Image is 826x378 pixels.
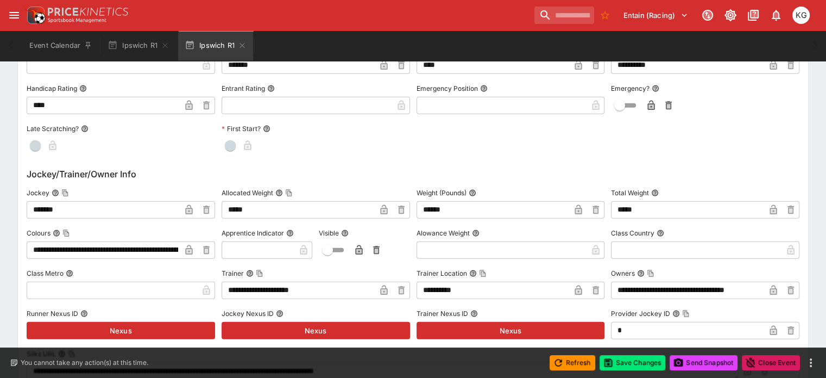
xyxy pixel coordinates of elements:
[743,5,763,25] button: Documentation
[470,310,478,318] button: Trainer Nexus ID
[550,355,595,370] button: Refresh
[178,30,253,61] button: Ipswich R1
[275,189,283,197] button: Allocated WeightCopy To Clipboard
[286,230,294,237] button: Apprentice Indicator
[417,228,470,238] p: Alowance Weight
[479,270,487,277] button: Copy To Clipboard
[80,310,88,318] button: Runner Nexus ID
[417,322,605,339] button: Nexus
[222,322,410,339] button: Nexus
[611,228,654,238] p: Class Country
[48,8,128,16] img: PriceKinetics
[682,310,690,318] button: Copy To Clipboard
[611,188,649,197] p: Total Weight
[534,7,594,24] input: search
[256,270,263,277] button: Copy To Clipboard
[24,4,46,26] img: PriceKinetics Logo
[222,124,261,133] p: First Start?
[52,189,59,197] button: JockeyCopy To Clipboard
[267,85,275,92] button: Entrant Rating
[23,30,99,61] button: Event Calendar
[53,230,60,237] button: ColoursCopy To Clipboard
[766,5,786,25] button: Notifications
[27,228,51,238] p: Colours
[319,228,339,238] p: Visible
[27,84,77,93] p: Handicap Rating
[4,5,24,25] button: open drawer
[27,168,799,181] h6: Jockey/Trainer/Owner Info
[61,189,69,197] button: Copy To Clipboard
[480,85,488,92] button: Emergency Position
[27,269,64,278] p: Class Metro
[611,269,635,278] p: Owners
[222,309,274,318] p: Jockey Nexus ID
[263,125,270,133] button: First Start?
[670,355,737,370] button: Send Snapshot
[617,7,695,24] button: Select Tenant
[81,125,89,133] button: Late Scratching?
[27,124,79,133] p: Late Scratching?
[21,358,148,368] p: You cannot take any action(s) at this time.
[611,84,650,93] p: Emergency?
[652,85,659,92] button: Emergency?
[469,189,476,197] button: Weight (Pounds)
[27,188,49,197] p: Jockey
[742,355,800,370] button: Close Event
[48,18,106,23] img: Sportsbook Management
[792,7,810,24] div: Kevin Gutschlag
[341,230,349,237] button: Visible
[27,322,215,339] button: Nexus
[222,188,273,197] p: Allocated Weight
[672,310,680,318] button: Provider Jockey IDCopy To Clipboard
[276,310,283,318] button: Jockey Nexus ID
[246,270,254,277] button: TrainerCopy To Clipboard
[647,270,654,277] button: Copy To Clipboard
[222,269,244,278] p: Trainer
[62,230,70,237] button: Copy To Clipboard
[79,85,87,92] button: Handicap Rating
[417,309,468,318] p: Trainer Nexus ID
[417,188,466,197] p: Weight (Pounds)
[417,269,467,278] p: Trainer Location
[698,5,717,25] button: Connected to PK
[66,270,73,277] button: Class Metro
[721,5,740,25] button: Toggle light/dark mode
[596,7,614,24] button: No Bookmarks
[600,355,666,370] button: Save Changes
[611,309,670,318] p: Provider Jockey ID
[651,189,659,197] button: Total Weight
[469,270,477,277] button: Trainer LocationCopy To Clipboard
[222,228,284,238] p: Apprentice Indicator
[101,30,176,61] button: Ipswich R1
[789,3,813,27] button: Kevin Gutschlag
[637,270,645,277] button: OwnersCopy To Clipboard
[222,84,265,93] p: Entrant Rating
[804,356,817,369] button: more
[27,309,78,318] p: Runner Nexus ID
[472,230,480,237] button: Alowance Weight
[285,189,293,197] button: Copy To Clipboard
[417,84,478,93] p: Emergency Position
[657,230,664,237] button: Class Country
